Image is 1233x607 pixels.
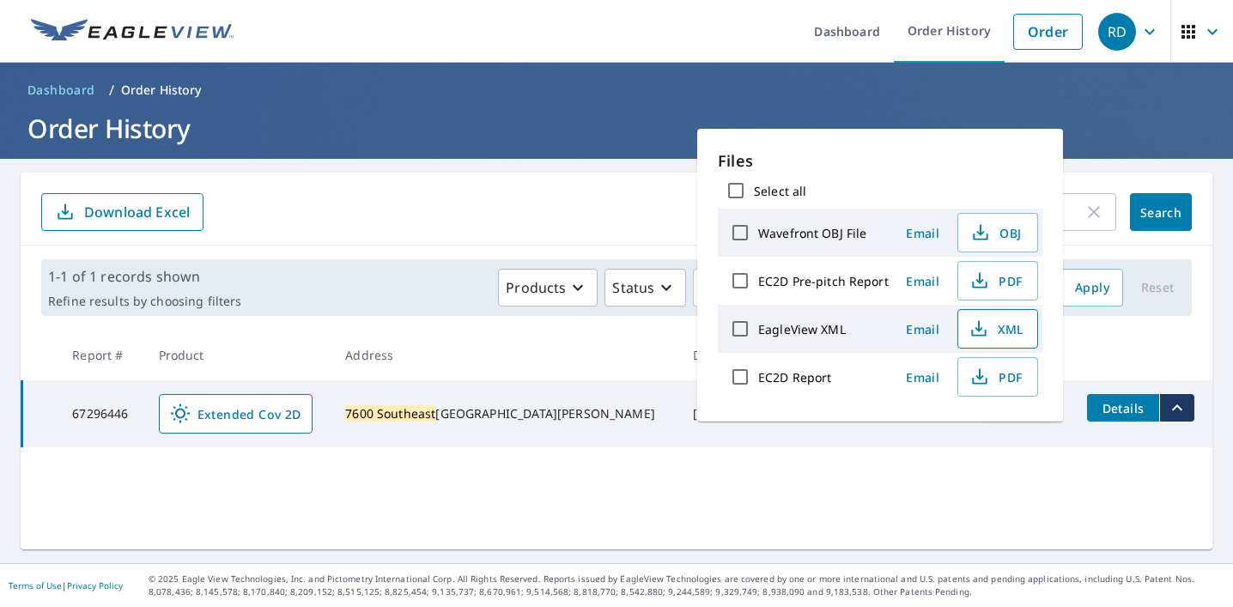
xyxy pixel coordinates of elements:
[758,273,889,289] label: EC2D Pre-pitch Report
[679,380,747,447] td: [DATE]
[21,76,102,104] a: Dashboard
[58,330,144,380] th: Report #
[969,222,1023,243] span: OBJ
[896,364,951,391] button: Email
[331,330,679,380] th: Address
[21,111,1212,146] h1: Order History
[145,330,332,380] th: Product
[718,149,1042,173] p: Files
[9,580,62,592] a: Terms of Use
[9,580,123,591] p: |
[758,369,831,385] label: EC2D Report
[902,321,944,337] span: Email
[48,294,241,309] p: Refine results by choosing filters
[1087,394,1159,422] button: detailsBtn-67296446
[969,319,1023,339] span: XML
[506,277,566,298] p: Products
[498,269,598,307] button: Products
[159,394,313,434] a: Extended Cov 2D
[896,268,951,294] button: Email
[693,269,790,307] button: Orgs
[58,380,144,447] td: 67296446
[48,266,241,287] p: 1-1 of 1 records shown
[84,203,190,222] p: Download Excel
[21,76,1212,104] nav: breadcrumb
[957,213,1038,252] button: OBJ
[679,330,747,380] th: Date
[27,82,95,99] span: Dashboard
[109,80,114,100] li: /
[170,404,301,424] span: Extended Cov 2D
[902,225,944,241] span: Email
[604,269,686,307] button: Status
[754,183,806,199] label: Select all
[1130,193,1192,231] button: Search
[1144,204,1178,221] span: Search
[345,405,435,422] mark: 7600 Southeast
[896,316,951,343] button: Email
[1098,13,1136,51] div: RD
[1097,400,1149,416] span: Details
[957,357,1038,397] button: PDF
[896,220,951,246] button: Email
[758,321,846,337] label: EagleView XML
[612,277,654,298] p: Status
[345,405,665,422] div: [GEOGRAPHIC_DATA][PERSON_NAME]
[969,367,1023,387] span: PDF
[41,193,203,231] button: Download Excel
[758,225,866,241] label: Wavefront OBJ File
[902,369,944,385] span: Email
[121,82,202,99] p: Order History
[1061,269,1123,307] button: Apply
[957,309,1038,349] button: XML
[67,580,123,592] a: Privacy Policy
[902,273,944,289] span: Email
[1159,394,1194,422] button: filesDropdownBtn-67296446
[149,573,1224,598] p: © 2025 Eagle View Technologies, Inc. and Pictometry International Corp. All Rights Reserved. Repo...
[1075,277,1109,299] span: Apply
[969,270,1023,291] span: PDF
[957,261,1038,300] button: PDF
[31,19,234,45] img: EV Logo
[1013,14,1083,50] a: Order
